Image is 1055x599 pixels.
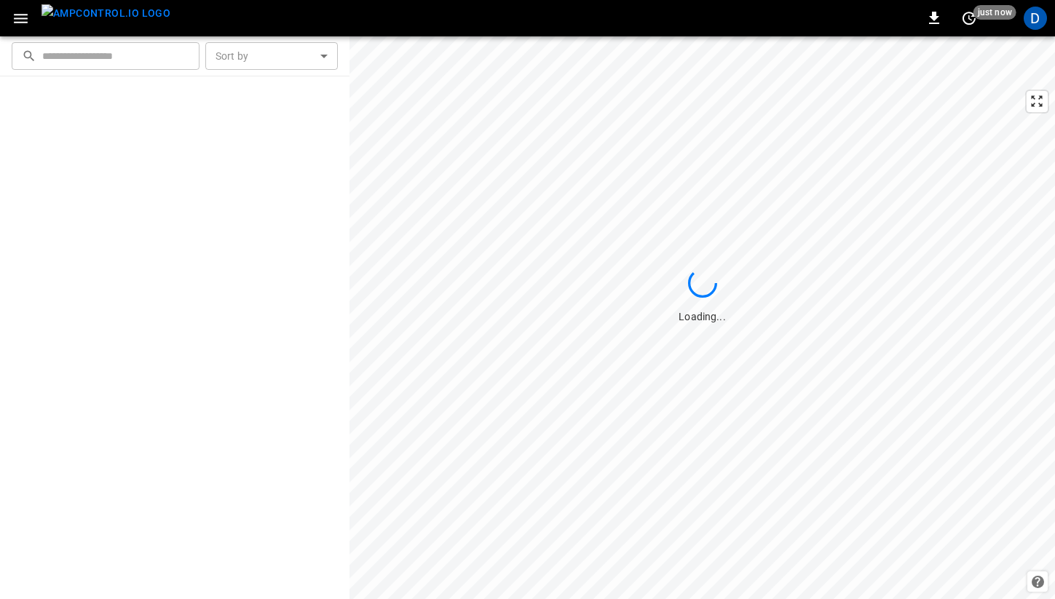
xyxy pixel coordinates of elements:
span: just now [973,5,1016,20]
img: ampcontrol.io logo [42,4,170,23]
button: set refresh interval [957,7,981,30]
div: profile-icon [1024,7,1047,30]
span: Loading... [679,311,725,322]
canvas: Map [349,36,1055,599]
